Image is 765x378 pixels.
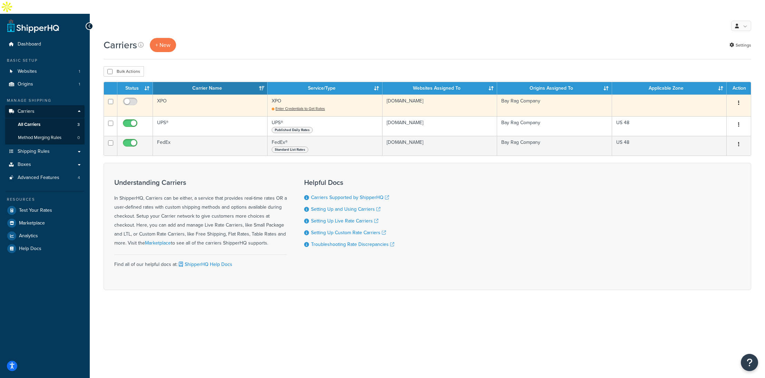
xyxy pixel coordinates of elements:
[272,127,313,133] span: Published Daily Rates
[5,230,85,242] a: Analytics
[5,65,85,78] li: Websites
[18,122,40,128] span: All Carriers
[311,217,378,225] a: Setting Up Live Rate Carriers
[311,229,386,236] a: Setting Up Custom Rate Carriers
[272,106,325,111] a: Enter Credentials to Get Rates
[729,40,751,50] a: Settings
[612,116,727,136] td: US 48
[77,135,80,141] span: 0
[145,239,171,247] a: Marketplace
[79,69,80,74] span: 1
[19,220,45,226] span: Marketplace
[268,82,382,94] th: Service/Type: activate to sort column ascending
[5,131,85,144] li: Method Merging Rules
[304,179,394,186] h3: Helpful Docs
[18,41,41,47] span: Dashboard
[78,175,80,181] span: 4
[79,81,80,87] span: 1
[5,171,85,184] li: Advanced Features
[19,233,38,239] span: Analytics
[5,38,85,51] a: Dashboard
[275,106,325,111] span: Enter Credentials to Get Rates
[382,136,497,156] td: [DOMAIN_NAME]
[5,105,85,145] li: Carriers
[5,171,85,184] a: Advanced Features 4
[5,197,85,202] div: Resources
[5,131,85,144] a: Method Merging Rules 0
[104,66,144,77] button: Bulk Actions
[114,255,287,269] div: Find all of our helpful docs at:
[612,82,727,94] th: Applicable Zone: activate to sort column ascending
[117,82,153,94] th: Status: activate to sort column ascending
[5,58,85,63] div: Basic Setup
[153,116,268,136] td: UPS®
[18,109,35,115] span: Carriers
[5,98,85,103] div: Manage Shipping
[18,162,31,168] span: Boxes
[268,116,382,136] td: UPS®
[5,204,85,217] a: Test Your Rates
[153,82,268,94] th: Carrier Name: activate to sort column ascending
[5,105,85,118] a: Carriers
[311,206,380,213] a: Setting Up and Using Carriers
[382,82,497,94] th: Websites Assigned To: activate to sort column ascending
[497,94,612,116] td: Bay Rag Company
[150,38,176,52] button: + New
[18,149,50,155] span: Shipping Rules
[5,242,85,255] a: Help Docs
[311,194,389,201] a: Carriers Supported by ShipperHQ
[18,135,61,141] span: Method Merging Rules
[268,94,382,116] td: XPO
[497,116,612,136] td: Bay Rag Company
[497,136,612,156] td: Bay Rag Company
[77,122,80,128] span: 3
[5,118,85,131] li: All Carriers
[311,241,394,248] a: Troubleshooting Rate Discrepancies
[268,136,382,156] td: FedEx®
[5,65,85,78] a: Websites 1
[19,246,41,252] span: Help Docs
[18,175,59,181] span: Advanced Features
[18,81,33,87] span: Origins
[18,69,37,74] span: Websites
[5,118,85,131] a: All Carriers 3
[7,19,59,33] a: ShipperHQ Home
[382,116,497,136] td: [DOMAIN_NAME]
[19,208,52,213] span: Test Your Rates
[5,78,85,91] a: Origins 1
[5,145,85,158] a: Shipping Rules
[382,94,497,116] td: [DOMAIN_NAME]
[177,261,232,268] a: ShipperHQ Help Docs
[612,136,727,156] td: US 48
[153,136,268,156] td: FedEx
[741,354,758,371] button: Open Resource Center
[5,78,85,91] li: Origins
[272,147,308,153] span: Standard List Rates
[114,179,287,248] div: In ShipperHQ, Carriers can be either, a service that provides real-time rates OR a user-defined r...
[114,179,287,186] h3: Understanding Carriers
[153,94,268,116] td: XPO
[5,158,85,171] a: Boxes
[727,82,751,94] th: Action
[104,38,137,52] h1: Carriers
[5,217,85,229] a: Marketplace
[497,82,612,94] th: Origins Assigned To: activate to sort column ascending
